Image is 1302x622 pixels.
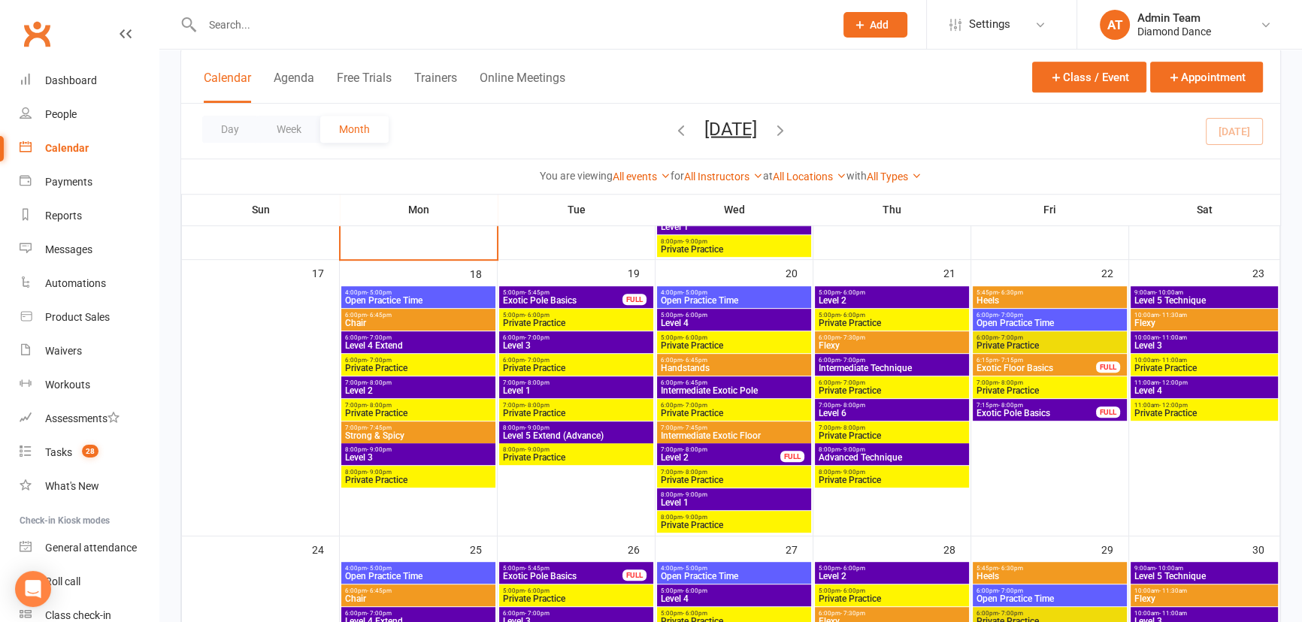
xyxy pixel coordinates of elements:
[840,565,865,572] span: - 6:00pm
[683,402,707,409] span: - 7:00pm
[780,451,804,462] div: FULL
[976,587,1124,594] span: 6:00pm
[344,341,492,350] span: Level 4 Extend
[1252,536,1279,561] div: 30
[1129,194,1280,225] th: Sat
[344,587,492,594] span: 6:00pm
[660,594,808,603] span: Level 4
[998,289,1023,296] span: - 6:30pm
[20,131,159,165] a: Calendar
[198,14,824,35] input: Search...
[998,610,1023,617] span: - 7:00pm
[20,98,159,131] a: People
[45,243,92,255] div: Messages
[683,424,707,431] span: - 7:45pm
[818,424,966,431] span: 7:00pm
[660,431,808,440] span: Intermediate Exotic Floor
[660,364,808,373] span: Handstands
[660,453,781,462] span: Level 2
[998,402,1023,409] span: - 8:00pm
[502,357,650,364] span: 6:00pm
[502,409,650,418] span: Private Practice
[976,364,1097,373] span: Exotic Floor Basics
[840,424,865,431] span: - 8:00pm
[656,194,813,225] th: Wed
[344,565,492,572] span: 4:00pm
[1134,587,1275,594] span: 10:00am
[15,571,51,607] div: Open Intercom Messenger
[998,587,1023,594] span: - 7:00pm
[818,379,966,386] span: 6:00pm
[840,402,865,409] span: - 8:00pm
[998,334,1023,341] span: - 7:00pm
[840,357,865,364] span: - 7:00pm
[683,446,707,453] span: - 8:00pm
[367,402,392,409] span: - 8:00pm
[312,536,339,561] div: 24
[344,402,492,409] span: 7:00pm
[1134,594,1275,603] span: Flexy
[660,245,808,254] span: Private Practice
[525,565,550,572] span: - 5:45pm
[818,565,966,572] span: 5:00pm
[45,210,82,222] div: Reports
[20,436,159,470] a: Tasks 28
[683,289,707,296] span: - 5:00pm
[976,409,1097,418] span: Exotic Pole Basics
[998,357,1023,364] span: - 7:15pm
[344,469,492,476] span: 8:00pm
[258,116,320,143] button: Week
[1137,11,1211,25] div: Admin Team
[502,319,650,328] span: Private Practice
[502,289,623,296] span: 5:00pm
[274,71,314,103] button: Agenda
[1096,361,1120,373] div: FULL
[344,610,492,617] span: 6:00pm
[660,222,808,231] span: Level 1
[660,357,808,364] span: 6:00pm
[45,446,72,458] div: Tasks
[1096,406,1120,418] div: FULL
[45,412,120,424] div: Assessments
[20,300,159,334] a: Product Sales
[660,587,808,594] span: 5:00pm
[344,446,492,453] span: 8:00pm
[786,536,813,561] div: 27
[525,289,550,296] span: - 5:45pm
[1101,260,1128,285] div: 22
[525,402,550,409] span: - 8:00pm
[1134,289,1275,296] span: 9:00am
[1134,402,1275,409] span: 11:00am
[1137,25,1211,38] div: Diamond Dance
[1134,364,1275,373] span: Private Practice
[1252,260,1279,285] div: 23
[502,386,650,395] span: Level 1
[525,446,550,453] span: - 9:00pm
[45,609,111,621] div: Class check-in
[943,260,970,285] div: 21
[660,238,808,245] span: 8:00pm
[525,587,550,594] span: - 6:00pm
[502,572,623,581] span: Exotic Pole Basics
[502,565,623,572] span: 5:00pm
[818,319,966,328] span: Private Practice
[846,170,867,182] strong: with
[628,536,655,561] div: 26
[202,116,258,143] button: Day
[976,341,1124,350] span: Private Practice
[1134,572,1275,581] span: Level 5 Technique
[818,469,966,476] span: 8:00pm
[969,8,1010,41] span: Settings
[480,71,565,103] button: Online Meetings
[540,170,613,182] strong: You are viewing
[498,194,656,225] th: Tue
[45,345,82,357] div: Waivers
[337,71,392,103] button: Free Trials
[976,319,1124,328] span: Open Practice Time
[976,379,1124,386] span: 7:00pm
[502,379,650,386] span: 7:00pm
[344,424,492,431] span: 7:00pm
[1155,289,1183,296] span: - 10:00am
[45,542,137,554] div: General attendance
[367,312,392,319] span: - 6:45pm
